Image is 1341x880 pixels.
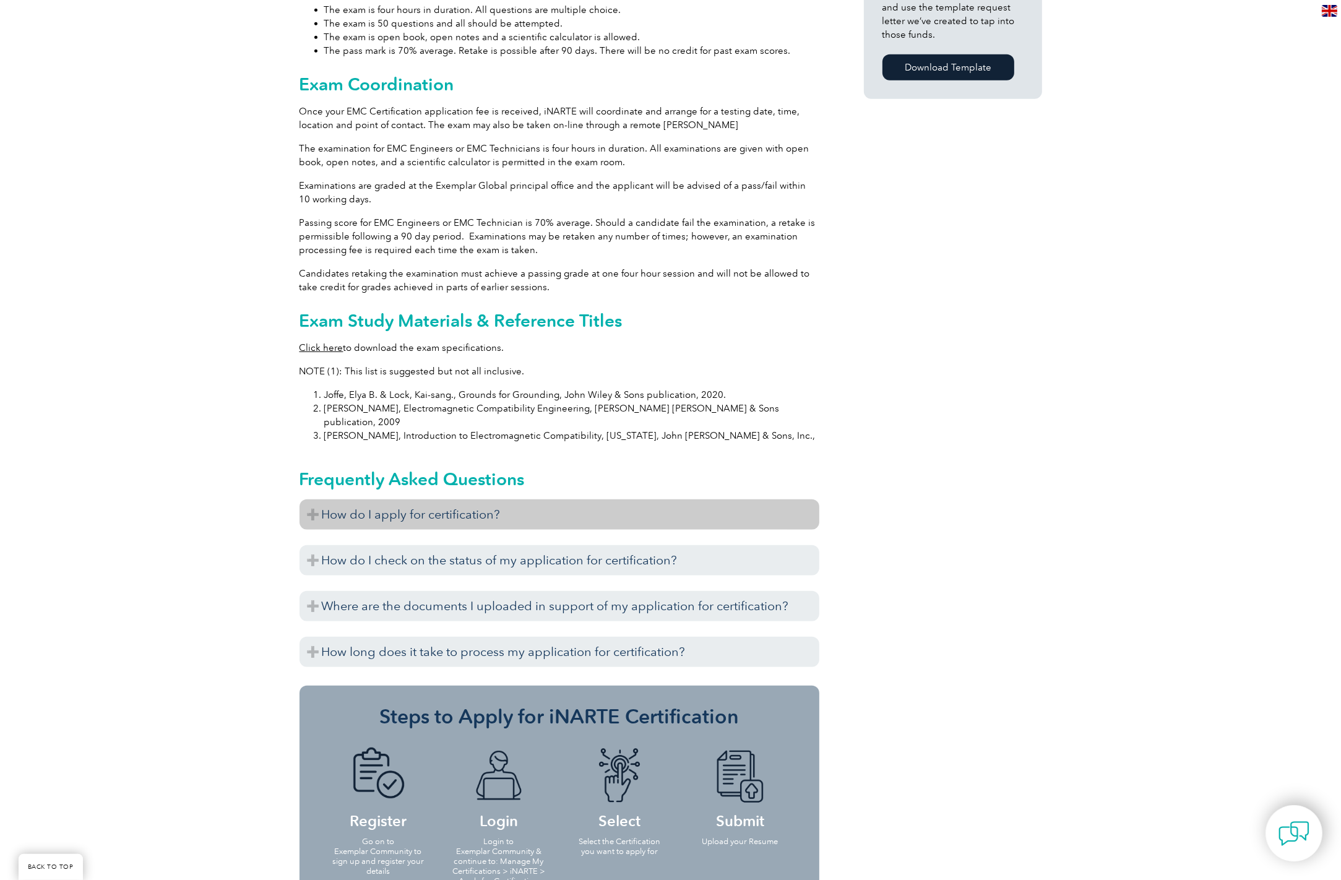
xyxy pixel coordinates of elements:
h3: How do I apply for certification? [300,499,819,530]
h2: Frequently Asked Questions [300,469,819,489]
li: [PERSON_NAME], Electromagnetic Compatibility Engineering, [PERSON_NAME] [PERSON_NAME] & Sons publ... [324,402,819,429]
p: to download the exam specifications. [300,341,819,355]
h4: Register [330,748,426,827]
img: en [1322,5,1337,17]
p: Select the Certification you want to apply for [572,837,668,856]
p: The examination for EMC Engineers or EMC Technicians is four hours in duration. All examinations ... [300,142,819,169]
a: Click here [300,342,343,353]
img: icon-blue-doc-arrow.png [706,748,774,805]
h2: Exam Study Materials & Reference Titles [300,311,819,330]
img: icon-blue-doc-tick.png [344,748,412,805]
h3: Where are the documents I uploaded in support of my application for certification? [300,591,819,621]
p: Go on to Exemplar Community to sign up and register your details [330,837,426,876]
h2: Exam Coordination [300,74,819,94]
a: BACK TO TOP [19,854,83,880]
li: Joffe, Elya B. & Lock, Kai-sang., Grounds for Grounding, John Wiley & Sons publication, 2020. [324,388,819,402]
p: Examinations are graded at the Exemplar Global principal office and the applicant will be advised... [300,179,819,206]
img: contact-chat.png [1278,818,1309,849]
p: Candidates retaking the examination must achieve a passing grade at one four hour session and wil... [300,267,819,294]
p: Once your EMC Certification application fee is received, iNARTE will coordinate and arrange for a... [300,105,819,132]
img: icon-blue-laptop-male.png [465,748,533,805]
h3: How do I check on the status of my application for certification? [300,545,819,576]
h3: Steps to Apply for iNARTE Certification [318,704,801,729]
li: The pass mark is 70% average. Retake is possible after 90 days. There will be no credit for past ... [324,44,819,58]
h4: Login [451,748,547,827]
h4: Submit [692,748,788,827]
p: NOTE (1): This list is suggested but not all inclusive. [300,365,819,378]
h3: How long does it take to process my application for certification? [300,637,819,667]
img: icon-blue-finger-button.png [585,748,653,805]
p: Upload your Resume [692,837,788,847]
li: [PERSON_NAME], Introduction to Electromagnetic Compatibility, [US_STATE], John [PERSON_NAME] & So... [324,429,819,442]
h4: Select [572,748,668,827]
a: Download Template [882,54,1014,80]
li: The exam is four hours in duration. All questions are multiple choice. [324,3,819,17]
li: The exam is open book, open notes and a scientific calculator is allowed. [324,30,819,44]
p: Passing score for EMC Engineers or EMC Technician is 70% average. Should a candidate fail the exa... [300,216,819,257]
li: The exam is 50 questions and all should be attempted. [324,17,819,30]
